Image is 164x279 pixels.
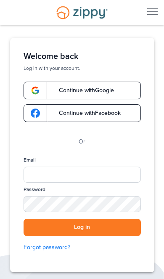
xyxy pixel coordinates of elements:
[24,51,141,61] h1: Welcome back
[24,219,141,236] button: Log in
[50,110,121,116] span: Continue with Facebook
[24,196,141,212] input: Password
[79,137,85,146] p: Or
[24,104,141,122] a: google-logoContinue withFacebook
[31,86,40,95] img: google-logo
[24,82,141,99] a: google-logoContinue withGoogle
[31,109,40,118] img: google-logo
[24,167,141,183] input: Email
[24,65,141,72] p: Log in with your account.
[50,88,114,93] span: Continue with Google
[24,157,36,164] label: Email
[24,243,141,252] a: Forgot password?
[24,186,45,193] label: Password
